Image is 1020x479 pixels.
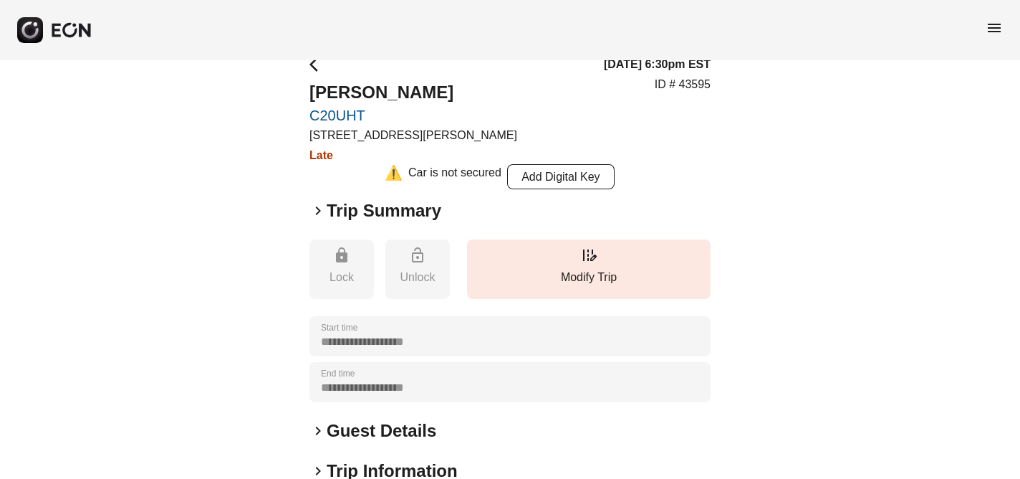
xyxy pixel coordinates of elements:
[309,107,517,124] a: C20UHT
[309,81,517,104] h2: [PERSON_NAME]
[327,199,441,222] h2: Trip Summary
[309,202,327,219] span: keyboard_arrow_right
[309,147,517,164] h3: Late
[507,164,615,189] button: Add Digital Key
[655,76,711,93] p: ID # 43595
[327,419,436,442] h2: Guest Details
[385,164,403,189] div: ⚠️
[309,56,327,73] span: arrow_back_ios
[408,164,501,189] div: Car is not secured
[467,239,711,299] button: Modify Trip
[604,56,711,73] h3: [DATE] 6:30pm EST
[309,422,327,440] span: keyboard_arrow_right
[986,19,1003,37] span: menu
[474,269,703,286] p: Modify Trip
[309,127,517,144] p: [STREET_ADDRESS][PERSON_NAME]
[580,247,597,264] span: edit_road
